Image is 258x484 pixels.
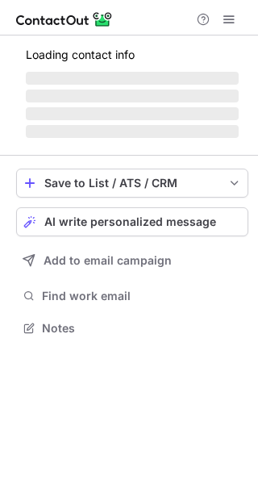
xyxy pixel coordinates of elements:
span: Find work email [42,289,242,303]
button: save-profile-one-click [16,169,248,198]
button: Notes [16,317,248,340]
div: Save to List / ATS / CRM [44,177,220,190]
span: ‌ [26,107,239,120]
span: ‌ [26,125,239,138]
button: AI write personalized message [16,207,248,236]
img: ContactOut v5.3.10 [16,10,113,29]
button: Find work email [16,285,248,307]
span: AI write personalized message [44,215,216,228]
span: Notes [42,321,242,336]
span: ‌ [26,90,239,102]
p: Loading contact info [26,48,239,61]
button: Add to email campaign [16,246,248,275]
span: ‌ [26,72,239,85]
span: Add to email campaign [44,254,172,267]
